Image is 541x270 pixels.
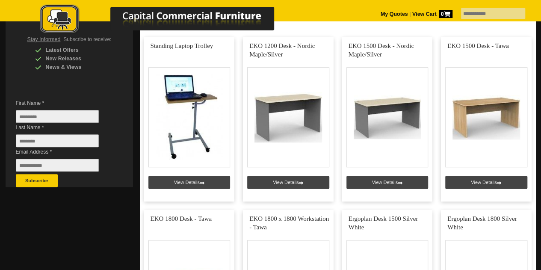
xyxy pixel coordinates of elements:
[27,36,61,42] span: Stay Informed
[35,46,116,54] div: Latest Offers
[439,10,452,18] span: 0
[381,11,408,17] a: My Quotes
[16,174,58,187] button: Subscribe
[16,110,99,123] input: First Name *
[16,123,112,132] span: Last Name *
[412,11,452,17] strong: View Cart
[16,148,112,156] span: Email Address *
[16,134,99,147] input: Last Name *
[63,36,111,42] span: Subscribe to receive:
[16,4,316,38] a: Capital Commercial Furniture Logo
[16,4,316,36] img: Capital Commercial Furniture Logo
[16,159,99,172] input: Email Address *
[411,11,452,17] a: View Cart0
[35,63,116,71] div: News & Views
[16,99,112,107] span: First Name *
[35,54,116,63] div: New Releases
